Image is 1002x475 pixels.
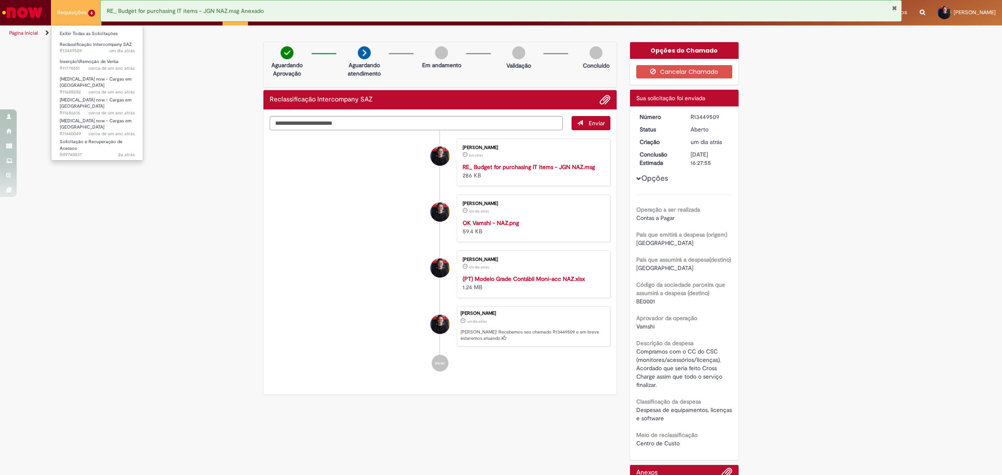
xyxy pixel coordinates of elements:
[51,116,143,134] a: Aberto R11440049 : Capex now - Cargas em Massa
[463,275,602,291] div: 1.24 MB
[636,214,675,222] span: Contas a Pagar
[469,265,489,270] span: um dia atrás
[469,209,489,214] time: 26/08/2025 16:25:39
[60,89,135,96] span: R11688282
[281,46,294,59] img: check-circle-green.png
[60,110,135,116] span: R11686616
[636,256,731,263] b: País que assumirá a despesa(destino)
[270,306,610,346] li: Pedro
[118,152,135,158] span: 2a atrás
[636,440,680,447] span: Centro de Custo
[270,96,373,104] h2: Reclassificação Intercompany SAZ Histórico de tíquete
[109,48,135,54] span: um dia atrás
[633,138,685,146] dt: Criação
[691,125,729,134] div: Aberto
[589,119,605,127] span: Enviar
[60,139,122,152] span: Solicitação e Recuperação de Acessos
[572,116,610,130] button: Enviar
[118,152,135,158] time: 04/04/2023 10:27:37
[636,239,693,247] span: [GEOGRAPHIC_DATA]
[60,118,132,131] span: [MEDICAL_DATA] now - Cargas em [GEOGRAPHIC_DATA]
[57,8,86,17] span: Requisições
[463,219,519,227] a: OK Vamshi - NAZ.png
[691,113,729,121] div: R13449509
[435,46,448,59] img: img-circle-grey.png
[636,94,705,102] span: Sua solicitação foi enviada
[267,61,307,78] p: Aguardando Aprovação
[89,110,135,116] time: 27/06/2024 21:19:10
[88,10,95,17] span: 6
[270,130,610,380] ul: Histórico de tíquete
[636,231,727,238] b: País que emitirá a despesa (origem)
[60,97,132,110] span: [MEDICAL_DATA] now - Cargas em [GEOGRAPHIC_DATA]
[461,329,606,342] p: [PERSON_NAME]! Recebemos seu chamado R13449509 e em breve estaremos atuando.
[691,138,729,146] div: 26/08/2025 16:27:52
[422,61,461,69] p: Em andamento
[1,4,44,21] img: ServiceNow
[636,431,698,439] b: Meio de reclassificação
[954,9,996,16] span: [PERSON_NAME]
[636,281,725,297] b: Código da sociedade parceira que assumirá a despesa (destino)
[60,76,132,89] span: [MEDICAL_DATA] now - Cargas em [GEOGRAPHIC_DATA]
[60,65,135,72] span: R11774551
[512,46,525,59] img: img-circle-grey.png
[467,319,487,324] time: 26/08/2025 16:27:52
[430,202,450,222] div: Pedro
[892,5,897,11] button: Fechar Notificação
[9,30,38,36] a: Página inicial
[467,319,487,324] span: um dia atrás
[463,219,602,235] div: 59.4 KB
[633,113,685,121] dt: Número
[469,153,483,158] span: 6m atrás
[89,131,135,137] span: cerca de um ano atrás
[691,150,729,167] div: [DATE] 16:27:55
[430,315,450,334] div: Pedro
[583,61,610,70] p: Concluído
[89,131,135,137] time: 30/04/2024 12:06:27
[89,110,135,116] span: cerca de um ano atrás
[463,145,602,150] div: [PERSON_NAME]
[469,153,483,158] time: 28/08/2025 09:13:57
[51,40,143,56] a: Aberto R13449509 : Reclassificação Intercompany SAZ
[636,398,701,405] b: Classificação da despesa
[89,65,135,71] span: cerca de um ano atrás
[636,339,693,347] b: Descrição da despesa
[636,314,697,322] b: Aprovador da operação
[590,46,602,59] img: img-circle-grey.png
[506,61,531,70] p: Validação
[636,264,693,272] span: [GEOGRAPHIC_DATA]
[51,137,143,155] a: Aberto R09740837 : Solicitação e Recuperação de Acessos
[636,323,655,330] span: Vamshi
[469,265,489,270] time: 26/08/2025 16:25:39
[633,150,685,167] dt: Conclusão Estimada
[430,258,450,278] div: Pedro
[630,42,739,59] div: Opções do Chamado
[633,125,685,134] dt: Status
[463,275,585,283] a: (PT) Modelo Grade Contábil Moni-acc NAZ.xlsx
[51,25,143,161] ul: Requisições
[600,94,610,105] button: Adicionar anexos
[60,152,135,158] span: R09740837
[463,163,602,179] div: 286 KB
[463,257,602,262] div: [PERSON_NAME]
[51,96,143,114] a: Aberto R11686616 : Capex now - Cargas em Massa
[430,147,450,166] div: Pedro
[463,201,602,206] div: [PERSON_NAME]
[358,46,371,59] img: arrow-next.png
[469,209,489,214] span: um dia atrás
[691,138,722,146] time: 26/08/2025 16:27:52
[463,163,595,171] a: RE_ Budget for purchasing IT items - JGN NAZ.msg
[636,348,724,389] span: Compramos com o CC do CSC (monitores/acessórios/licenças). Acordado que seria feito Cross Charge ...
[60,48,135,54] span: R13449509
[60,41,132,48] span: Reclassificação Intercompany SAZ
[636,65,733,78] button: Cancelar Chamado
[636,206,700,213] b: Operação a ser realizada
[6,25,662,41] ul: Trilhas de página
[270,116,563,131] textarea: Digite sua mensagem aqui...
[51,75,143,93] a: Aberto R11688282 : Capex now - Cargas em Massa
[89,89,135,95] time: 28/06/2024 11:10:12
[60,131,135,137] span: R11440049
[461,311,606,316] div: [PERSON_NAME]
